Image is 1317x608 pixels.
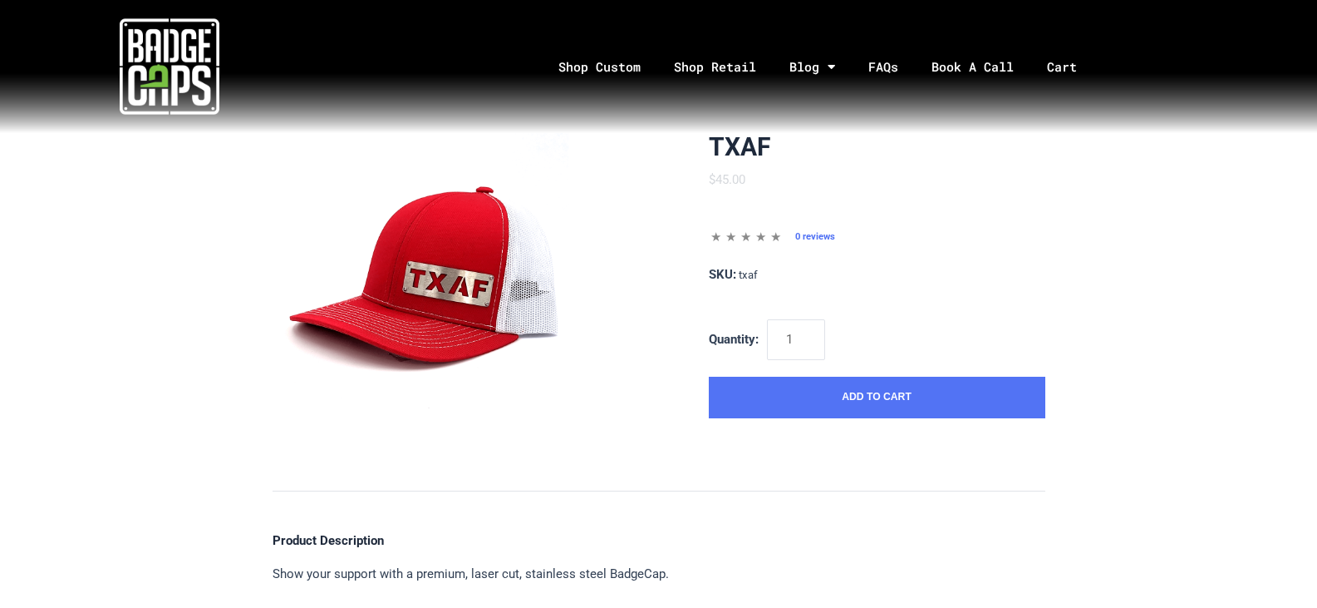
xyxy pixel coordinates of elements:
[709,377,1045,418] button: Add to Cart
[273,533,1045,548] h4: Product Description
[773,23,852,111] a: Blog
[709,172,745,187] span: $45.00
[273,565,1045,584] p: Show your support with a premium, laser cut, stainless steel BadgeCap.
[852,23,915,111] a: FAQs
[795,231,835,242] a: 0 reviews
[1030,23,1114,111] a: Cart
[120,17,219,116] img: badgecaps white logo with green acccent
[657,23,773,111] a: Shop Retail
[709,133,1045,161] h1: TXAF
[709,332,759,347] span: Quantity:
[542,23,657,111] a: Shop Custom
[915,23,1030,111] a: Book A Call
[338,23,1317,111] nav: Menu
[709,267,736,282] span: SKU:
[739,269,758,281] span: txaf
